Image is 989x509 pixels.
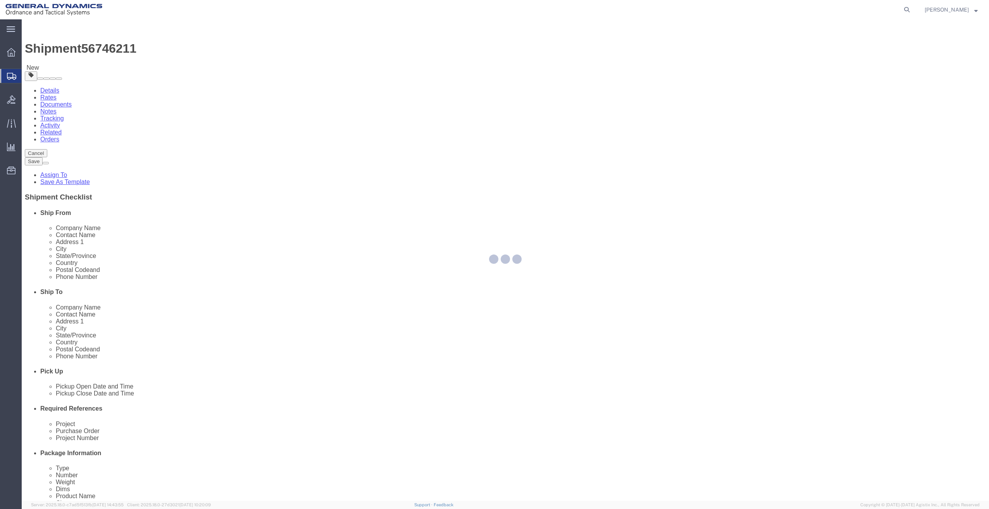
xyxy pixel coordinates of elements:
span: Client: 2025.18.0-27d3021 [127,502,211,507]
span: Copyright © [DATE]-[DATE] Agistix Inc., All Rights Reserved [860,502,980,508]
span: Server: 2025.18.0-c7ad5f513fb [31,502,124,507]
img: logo [5,4,102,15]
a: Feedback [434,502,453,507]
span: [DATE] 10:20:09 [179,502,211,507]
span: [DATE] 14:43:55 [92,502,124,507]
span: Justin Bowdich [925,5,969,14]
button: [PERSON_NAME] [924,5,978,14]
a: Support [414,502,434,507]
